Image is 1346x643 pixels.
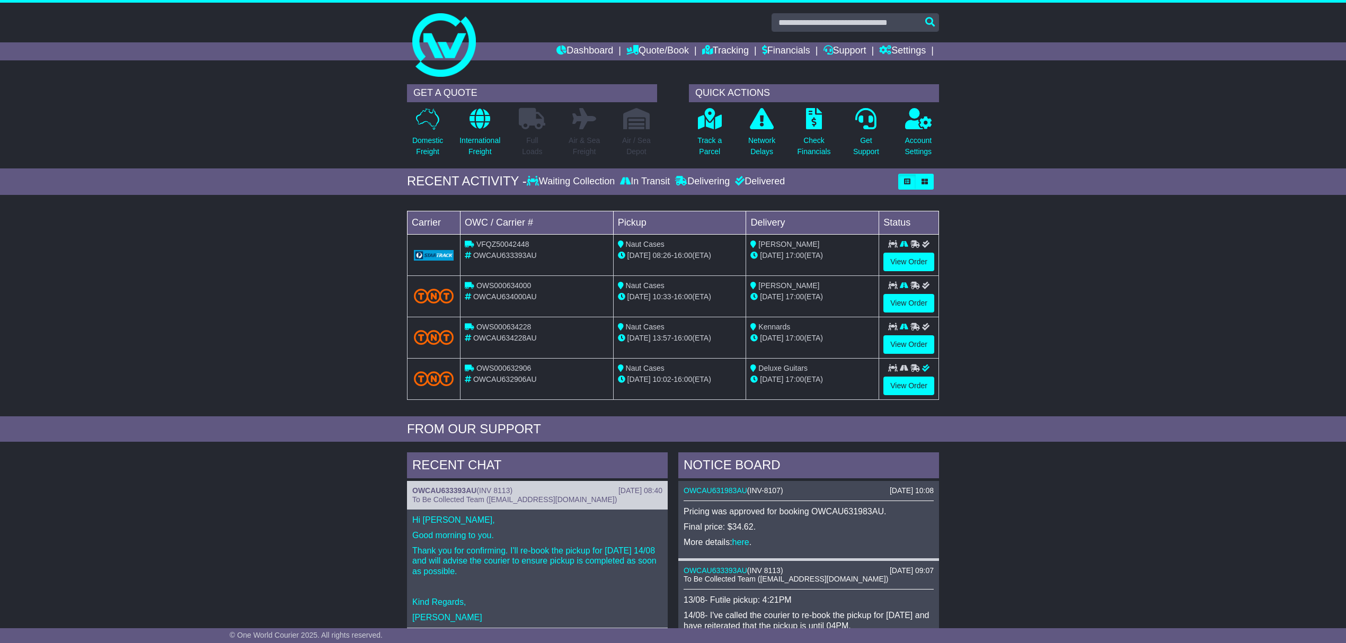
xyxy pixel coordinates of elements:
img: GetCarrierServiceLogo [414,250,454,261]
div: RECENT ACTIVITY - [407,174,527,189]
div: Delivered [732,176,785,187]
span: 10:33 [653,292,671,301]
p: 13/08- Futile pickup: 4:21PM [684,595,934,605]
span: [DATE] [760,334,783,342]
span: Kennards [758,323,790,331]
p: [PERSON_NAME] [412,612,662,622]
img: TNT_Domestic.png [414,371,454,386]
p: Full Loads [519,135,545,157]
span: © One World Courier 2025. All rights reserved. [229,631,383,639]
a: Quote/Book [626,42,689,60]
p: Kind Regards, [412,597,662,607]
div: QUICK ACTIONS [689,84,939,102]
div: ( ) [412,486,662,495]
a: Tracking [702,42,749,60]
p: More details: . [684,537,934,547]
span: 13:57 [653,334,671,342]
p: International Freight [459,135,500,157]
span: [PERSON_NAME] [758,281,819,290]
a: View Order [883,377,934,395]
div: [DATE] 10:08 [890,486,934,495]
span: [PERSON_NAME] [758,240,819,248]
span: OWCAU634000AU [473,292,537,301]
span: 08:26 [653,251,671,260]
p: Account Settings [905,135,932,157]
span: Naut Cases [626,240,665,248]
a: View Order [883,253,934,271]
p: Final price: $34.62. [684,522,934,532]
td: Pickup [613,211,746,234]
p: Network Delays [748,135,775,157]
span: OWCAU634228AU [473,334,537,342]
a: here [732,538,749,547]
img: TNT_Domestic.png [414,289,454,303]
span: OWCAU632906AU [473,375,537,383]
p: Check Financials [798,135,831,157]
a: View Order [883,335,934,354]
p: Get Support [853,135,879,157]
div: Delivering [672,176,732,187]
td: OWC / Carrier # [461,211,614,234]
p: Pricing was approved for booking OWCAU631983AU. [684,506,934,516]
div: - (ETA) [618,250,742,261]
div: (ETA) [750,291,874,302]
span: 17:00 [785,375,804,383]
p: Thank you for confirming. I'll re-book the pickup for [DATE] 14/08 and will advise the courier to... [412,546,662,576]
td: Status [879,211,939,234]
div: - (ETA) [618,333,742,344]
span: 17:00 [785,334,804,342]
p: Track a Parcel [697,135,722,157]
div: (ETA) [750,250,874,261]
p: Air / Sea Depot [622,135,651,157]
div: In Transit [617,176,672,187]
span: INV 8113 [750,566,781,575]
div: (ETA) [750,374,874,385]
a: Financials [762,42,810,60]
div: [DATE] 09:07 [890,566,934,575]
a: View Order [883,294,934,312]
a: OWCAU631983AU [684,486,747,495]
span: To Be Collected Team ([EMAIL_ADDRESS][DOMAIN_NAME]) [684,575,888,583]
td: Delivery [746,211,879,234]
span: OWS000634000 [476,281,532,290]
img: TNT_Domestic.png [414,330,454,344]
a: OWCAU633393AU [412,486,476,495]
span: VFQZ50042448 [476,240,529,248]
div: - (ETA) [618,374,742,385]
span: 16:00 [674,292,692,301]
span: [DATE] [760,251,783,260]
span: 16:00 [674,375,692,383]
span: Deluxe Guitars [758,364,808,372]
span: INV 8113 [479,486,510,495]
a: AccountSettings [905,108,933,163]
div: FROM OUR SUPPORT [407,422,939,437]
span: OWS000634228 [476,323,532,331]
span: INV-8107 [750,486,781,495]
a: Track aParcel [697,108,722,163]
span: 16:00 [674,251,692,260]
span: 17:00 [785,251,804,260]
span: [DATE] [760,292,783,301]
div: NOTICE BOARD [678,452,939,481]
p: 14/08- I've called the courier to re-book the pickup for [DATE] and have reiterated that the pick... [684,610,934,630]
a: OWCAU633393AU [684,566,747,575]
div: - (ETA) [618,291,742,302]
span: Naut Cases [626,281,665,290]
a: Settings [879,42,926,60]
a: NetworkDelays [748,108,776,163]
span: Naut Cases [626,364,665,372]
a: Support [823,42,866,60]
span: To Be Collected Team ([EMAIL_ADDRESS][DOMAIN_NAME]) [412,495,617,504]
span: [DATE] [627,375,651,383]
span: 17:00 [785,292,804,301]
p: Domestic Freight [412,135,443,157]
div: ( ) [684,566,934,575]
span: OWS000632906 [476,364,532,372]
a: CheckFinancials [797,108,831,163]
div: ( ) [684,486,934,495]
a: DomesticFreight [412,108,444,163]
span: [DATE] [627,251,651,260]
p: Air & Sea Freight [569,135,600,157]
a: GetSupport [853,108,880,163]
span: OWCAU633393AU [473,251,537,260]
